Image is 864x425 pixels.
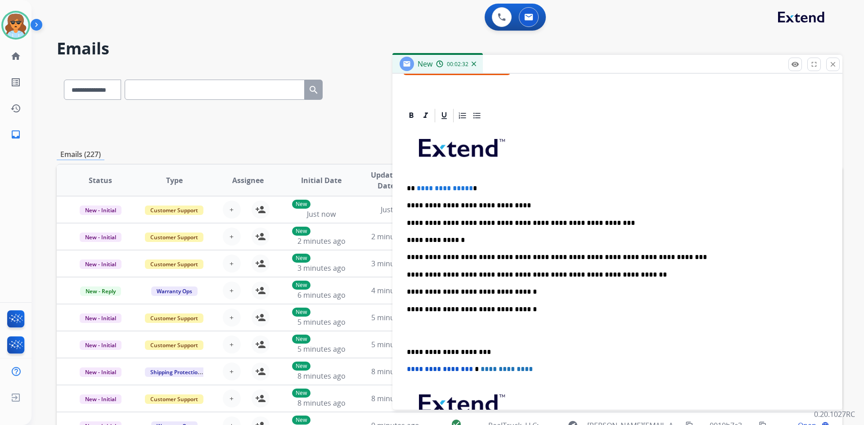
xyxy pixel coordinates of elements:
[80,233,121,242] span: New - Initial
[57,149,104,160] p: Emails (227)
[151,286,198,296] span: Warranty Ops
[371,286,419,295] span: 4 minutes ago
[229,366,234,377] span: +
[10,51,21,62] mat-icon: home
[297,317,346,327] span: 5 minutes ago
[80,206,121,215] span: New - Initial
[405,109,418,122] div: Bold
[255,285,266,296] mat-icon: person_add
[371,259,419,268] span: 3 minutes ago
[255,339,266,350] mat-icon: person_add
[297,290,346,300] span: 6 minutes ago
[223,255,241,273] button: +
[255,393,266,404] mat-icon: person_add
[229,258,234,269] span: +
[223,282,241,300] button: +
[292,281,310,290] p: New
[80,286,121,296] span: New - Reply
[292,227,310,236] p: New
[223,362,241,380] button: +
[437,109,451,122] div: Underline
[810,60,818,68] mat-icon: fullscreen
[80,340,121,350] span: New - Initial
[371,232,419,242] span: 2 minutes ago
[80,313,121,323] span: New - Initial
[297,263,346,273] span: 3 minutes ago
[829,60,837,68] mat-icon: close
[80,259,121,269] span: New - Initial
[10,129,21,140] mat-icon: inbox
[371,367,419,376] span: 8 minutes ago
[292,389,310,398] p: New
[297,371,346,381] span: 8 minutes ago
[229,204,234,215] span: +
[145,206,203,215] span: Customer Support
[223,228,241,246] button: +
[223,201,241,219] button: +
[292,200,310,209] p: New
[447,61,468,68] span: 00:02:32
[292,416,310,425] p: New
[456,109,469,122] div: Ordered List
[166,175,183,186] span: Type
[307,209,336,219] span: Just now
[292,308,310,317] p: New
[10,77,21,88] mat-icon: list_alt
[223,336,241,353] button: +
[80,394,121,404] span: New - Initial
[814,409,855,420] p: 0.20.1027RC
[419,109,432,122] div: Italic
[308,85,319,95] mat-icon: search
[229,393,234,404] span: +
[229,312,234,323] span: +
[381,205,409,215] span: Just now
[371,394,419,403] span: 8 minutes ago
[223,389,241,407] button: +
[229,339,234,350] span: +
[255,231,266,242] mat-icon: person_add
[255,312,266,323] mat-icon: person_add
[255,204,266,215] mat-icon: person_add
[229,231,234,242] span: +
[297,398,346,408] span: 8 minutes ago
[292,362,310,371] p: New
[57,40,842,58] h2: Emails
[145,367,207,377] span: Shipping Protection
[371,313,419,322] span: 5 minutes ago
[255,366,266,377] mat-icon: person_add
[3,13,28,38] img: avatar
[292,335,310,344] p: New
[297,344,346,354] span: 5 minutes ago
[10,103,21,114] mat-icon: history
[297,236,346,246] span: 2 minutes ago
[145,233,203,242] span: Customer Support
[371,340,419,349] span: 5 minutes ago
[418,59,432,69] span: New
[791,60,799,68] mat-icon: remove_red_eye
[145,394,203,404] span: Customer Support
[229,285,234,296] span: +
[89,175,112,186] span: Status
[223,309,241,327] button: +
[301,175,342,186] span: Initial Date
[145,340,203,350] span: Customer Support
[80,367,121,377] span: New - Initial
[145,313,203,323] span: Customer Support
[292,254,310,263] p: New
[366,170,407,191] span: Updated Date
[470,109,484,122] div: Bullet List
[145,259,203,269] span: Customer Support
[232,175,264,186] span: Assignee
[255,258,266,269] mat-icon: person_add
